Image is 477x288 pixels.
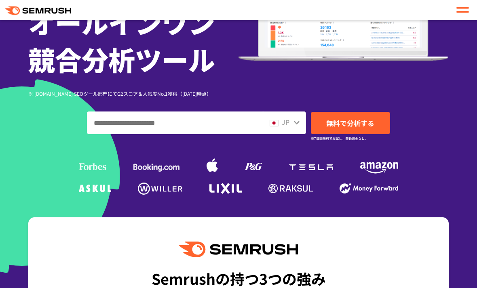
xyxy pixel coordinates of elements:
[87,112,262,134] input: ドメイン、キーワードまたはURLを入力してください
[28,4,238,78] h1: オールインワン 競合分析ツール
[311,135,368,143] small: ※7日間無料でお試し。自動課金なし。
[28,90,238,98] div: ※ [DOMAIN_NAME] SEOツール部門にてG2スコア＆人気度No.1獲得（[DATE]時点）
[282,118,289,127] span: JP
[311,112,390,135] a: 無料で分析する
[326,118,374,128] span: 無料で分析する
[179,242,298,258] img: Semrush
